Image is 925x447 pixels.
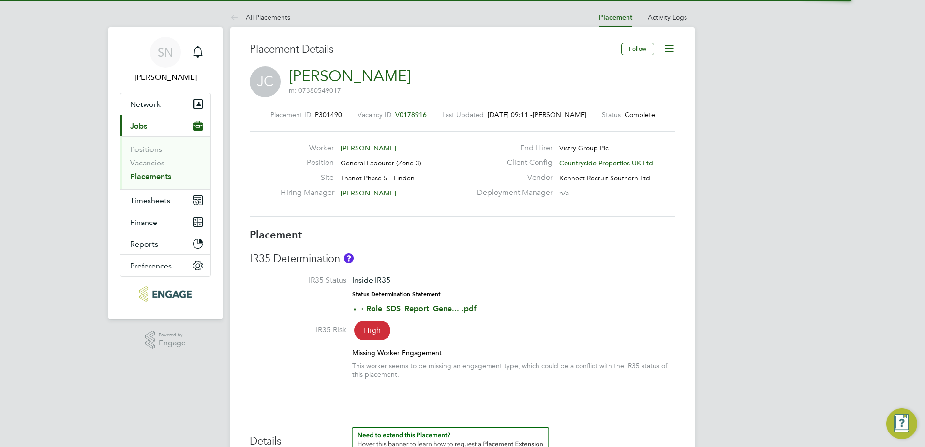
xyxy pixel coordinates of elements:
[886,408,917,439] button: Engage Resource Center
[471,188,552,198] label: Deployment Manager
[108,27,223,319] nav: Main navigation
[625,110,655,119] span: Complete
[250,228,302,241] b: Placement
[366,304,477,313] a: Role_SDS_Report_Gene... .pdf
[488,110,533,119] span: [DATE] 09:11 -
[145,331,186,349] a: Powered byEngage
[120,255,210,276] button: Preferences
[289,86,341,95] span: m: 07380549017
[120,233,210,254] button: Reports
[130,261,172,270] span: Preferences
[344,253,354,263] button: About IR35
[250,325,346,335] label: IR35 Risk
[281,158,334,168] label: Position
[341,189,396,197] span: [PERSON_NAME]
[120,72,211,83] span: Sofia Naylor
[559,174,650,182] span: Konnect Recruit Southern Ltd
[130,158,164,167] a: Vacancies
[130,239,158,249] span: Reports
[130,100,161,109] span: Network
[621,43,654,55] button: Follow
[281,143,334,153] label: Worker
[648,13,687,22] a: Activity Logs
[130,218,157,227] span: Finance
[158,46,173,59] span: SN
[130,196,170,205] span: Timesheets
[159,331,186,339] span: Powered by
[352,275,390,284] span: Inside IR35
[533,110,586,119] span: [PERSON_NAME]
[159,339,186,347] span: Engage
[120,93,210,115] button: Network
[559,144,609,152] span: Vistry Group Plc
[471,173,552,183] label: Vendor
[120,115,210,136] button: Jobs
[352,361,675,379] div: This worker seems to be missing an engagement type, which could be a conflict with the IR35 statu...
[354,321,390,340] span: High
[130,172,171,181] a: Placements
[130,121,147,131] span: Jobs
[250,275,346,285] label: IR35 Status
[352,291,441,298] strong: Status Determination Statement
[139,286,191,302] img: konnectrecruit-logo-retina.png
[442,110,484,119] label: Last Updated
[599,14,632,22] a: Placement
[120,286,211,302] a: Go to home page
[120,136,210,189] div: Jobs
[471,158,552,168] label: Client Config
[230,13,290,22] a: All Placements
[358,110,391,119] label: Vacancy ID
[281,188,334,198] label: Hiring Manager
[120,37,211,83] a: SN[PERSON_NAME]
[471,143,552,153] label: End Hirer
[250,43,614,57] h3: Placement Details
[352,348,675,357] div: Missing Worker Engagement
[120,211,210,233] button: Finance
[602,110,621,119] label: Status
[270,110,311,119] label: Placement ID
[289,67,411,86] a: [PERSON_NAME]
[130,145,162,154] a: Positions
[250,252,675,266] h3: IR35 Determination
[395,110,427,119] span: V0178916
[281,173,334,183] label: Site
[341,144,396,152] span: [PERSON_NAME]
[315,110,342,119] span: P301490
[341,174,415,182] span: Thanet Phase 5 - Linden
[341,159,421,167] span: General Labourer (Zone 3)
[120,190,210,211] button: Timesheets
[559,159,653,167] span: Countryside Properties UK Ltd
[250,66,281,97] span: JC
[559,189,569,197] span: n/a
